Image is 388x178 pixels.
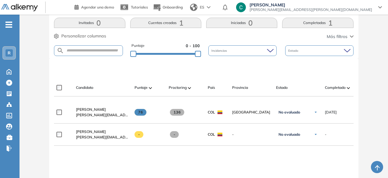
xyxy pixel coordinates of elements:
span: COL [208,132,215,137]
span: Puntaje [135,85,148,90]
span: - [135,131,143,138]
button: Personalizar columnas [54,33,106,39]
img: world [190,4,197,11]
img: Ícono de flecha [314,110,318,114]
span: [GEOGRAPHIC_DATA] [232,110,271,115]
span: [PERSON_NAME][EMAIL_ADDRESS][PERSON_NAME][DOMAIN_NAME] [250,7,372,12]
span: [DATE] [325,110,337,115]
span: Puntaje [131,43,145,49]
button: Onboarding [153,1,183,14]
span: Agendar una demo [81,5,114,9]
span: 0 - 100 [186,43,200,49]
span: R [8,51,11,55]
div: Estado [285,45,354,56]
span: - [232,132,271,137]
img: arrow [207,6,210,9]
span: Candidato [76,85,93,90]
span: No evaluado [278,110,300,115]
img: [missing "en.ARROW_ALT" translation] [188,87,191,89]
button: Más filtros [327,33,354,40]
img: COL [217,133,222,136]
span: [PERSON_NAME][EMAIL_ADDRESS][PERSON_NAME][DOMAIN_NAME] [76,112,130,118]
img: [missing "en.ARROW_ALT" translation] [347,87,350,89]
span: Personalizar columnas [61,33,106,39]
button: Iniciadas0 [206,18,277,28]
span: - [170,131,179,138]
i: - [5,24,12,25]
span: Más filtros [327,33,347,40]
a: [PERSON_NAME] [76,107,130,112]
span: No evaluado [278,132,300,137]
span: Provincia [232,85,248,90]
span: [PERSON_NAME] [76,107,106,112]
a: [PERSON_NAME] [76,129,130,134]
div: Incidencias [208,45,277,56]
span: COL [208,110,215,115]
span: 76 [135,109,146,116]
img: SEARCH_ALT [57,47,64,54]
button: Invitados0 [54,18,125,28]
img: COL [217,110,222,114]
span: Estado [288,48,300,53]
button: Completadas1 [282,18,353,28]
button: Cuentas creadas1 [130,18,201,28]
span: Proctoring [169,85,187,90]
a: Agendar una demo [74,3,114,10]
span: ES [200,5,204,10]
span: Onboarding [163,5,183,9]
span: Tutoriales [131,5,148,9]
span: Completado [325,85,346,90]
span: País [208,85,215,90]
span: [PERSON_NAME] [76,129,106,134]
span: [PERSON_NAME] [250,2,372,7]
span: 136 [170,109,184,116]
img: Ícono de flecha [314,133,318,136]
span: - [325,132,326,137]
img: [missing "en.ARROW_ALT" translation] [149,87,152,89]
img: Logo [1,4,38,12]
span: Incidencias [211,48,228,53]
span: Estado [276,85,288,90]
span: [PERSON_NAME][EMAIL_ADDRESS][PERSON_NAME][DOMAIN_NAME] [76,134,130,140]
